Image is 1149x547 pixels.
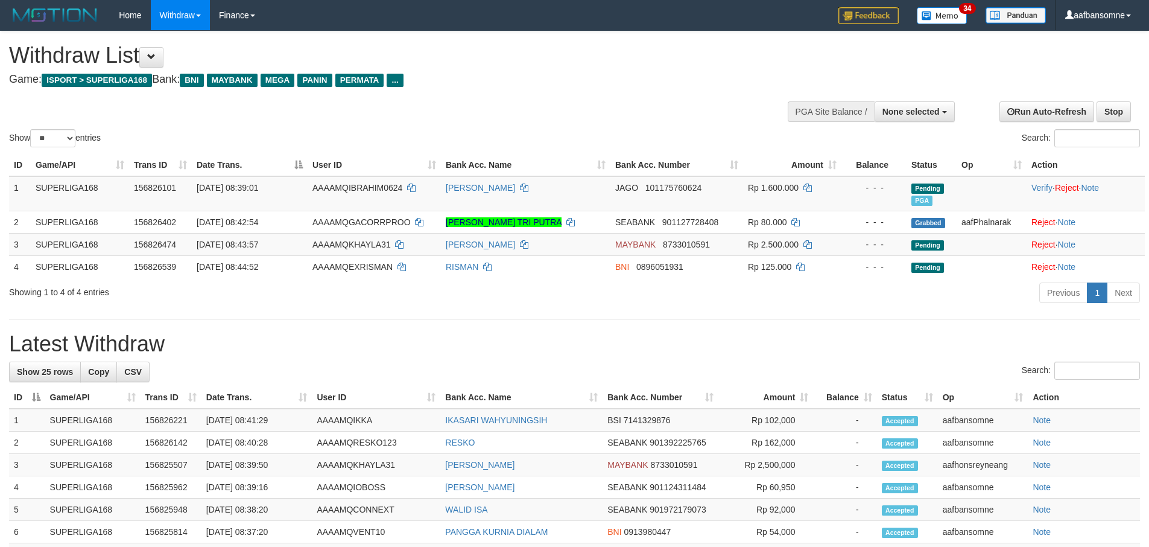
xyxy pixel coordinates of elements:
span: Accepted [882,505,918,516]
a: [PERSON_NAME] [446,183,515,193]
span: [DATE] 08:39:01 [197,183,258,193]
div: PGA Site Balance / [788,101,875,122]
div: - - - [846,261,902,273]
span: Rp 2.500.000 [748,240,799,249]
th: Bank Acc. Name: activate to sort column ascending [441,154,610,176]
div: Showing 1 to 4 of 4 entries [9,281,470,298]
span: [DATE] 08:44:52 [197,262,258,272]
td: aafbansomne [938,409,1028,432]
a: RESKO [445,438,475,447]
td: AAAAMQCONNEXT [312,499,440,521]
span: Copy 7141329876 to clipboard [624,415,671,425]
span: AAAAMQEXRISMAN [312,262,393,272]
div: - - - [846,238,902,251]
span: Marked by aafchoeunmanni [911,196,932,206]
input: Search: [1054,362,1140,380]
span: Copy 901392225765 to clipboard [650,438,706,447]
a: RISMAN [446,262,478,272]
td: SUPERLIGA168 [45,476,141,499]
td: - [813,409,876,432]
a: Previous [1039,283,1087,303]
td: SUPERLIGA168 [45,499,141,521]
span: Copy 8733010591 to clipboard [651,460,698,470]
a: Verify [1031,183,1052,193]
td: aafPhalnarak [957,211,1027,233]
td: 156825948 [141,499,201,521]
span: 34 [959,3,975,14]
th: Amount: activate to sort column ascending [718,386,813,409]
div: - - - [846,216,902,228]
td: · [1027,211,1145,233]
td: · · [1027,176,1145,211]
span: [DATE] 08:43:57 [197,240,258,249]
span: BNI [607,527,621,537]
span: MEGA [261,74,295,87]
td: SUPERLIGA168 [31,176,129,211]
button: None selected [875,101,955,122]
td: AAAAMQIOBOSS [312,476,440,499]
th: Action [1027,154,1145,176]
td: - [813,499,876,521]
a: Note [1033,460,1051,470]
td: 156825962 [141,476,201,499]
td: · [1027,233,1145,255]
a: Copy [80,362,117,382]
label: Search: [1022,129,1140,147]
span: BSI [607,415,621,425]
td: 2 [9,211,31,233]
a: Note [1033,438,1051,447]
span: 156826101 [134,183,176,193]
th: Bank Acc. Number: activate to sort column ascending [610,154,743,176]
span: SEABANK [607,438,647,447]
th: Bank Acc. Name: activate to sort column ascending [440,386,603,409]
td: AAAAMQVENT10 [312,521,440,543]
label: Show entries [9,129,101,147]
a: Reject [1031,240,1056,249]
span: BNI [615,262,629,272]
span: 156826474 [134,240,176,249]
span: Copy 0913980447 to clipboard [624,527,671,537]
span: Accepted [882,438,918,449]
h4: Game: Bank: [9,74,754,86]
td: 1 [9,176,31,211]
td: [DATE] 08:38:20 [201,499,312,521]
span: ISPORT > SUPERLIGA168 [42,74,152,87]
td: 3 [9,233,31,255]
span: 156826539 [134,262,176,272]
span: Rp 80.000 [748,217,787,227]
span: Accepted [882,483,918,493]
a: Note [1033,415,1051,425]
span: Pending [911,184,944,194]
span: Grabbed [911,218,945,228]
td: - [813,432,876,454]
th: Game/API: activate to sort column ascending [31,154,129,176]
div: - - - [846,182,902,194]
a: Show 25 rows [9,362,81,382]
td: Rp 162,000 [718,432,813,454]
span: Copy 901124311484 to clipboard [650,482,706,492]
span: Pending [911,240,944,251]
td: · [1027,255,1145,278]
td: 1 [9,409,45,432]
td: SUPERLIGA168 [31,211,129,233]
td: Rp 92,000 [718,499,813,521]
a: Note [1081,183,1099,193]
a: Run Auto-Refresh [999,101,1094,122]
span: Accepted [882,461,918,471]
a: Reject [1055,183,1079,193]
td: 156825507 [141,454,201,476]
a: 1 [1087,283,1107,303]
td: aafhonsreyneang [938,454,1028,476]
td: SUPERLIGA168 [31,233,129,255]
span: Copy [88,367,109,377]
td: [DATE] 08:39:50 [201,454,312,476]
td: 5 [9,499,45,521]
a: [PERSON_NAME] TRI PUTRA [446,217,562,227]
a: IKASARI WAHYUNINGSIH [445,415,547,425]
span: Rp 125.000 [748,262,791,272]
td: AAAAMQIKKA [312,409,440,432]
th: Status: activate to sort column ascending [877,386,938,409]
a: Note [1033,505,1051,514]
a: CSV [116,362,150,382]
th: Date Trans.: activate to sort column ascending [201,386,312,409]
